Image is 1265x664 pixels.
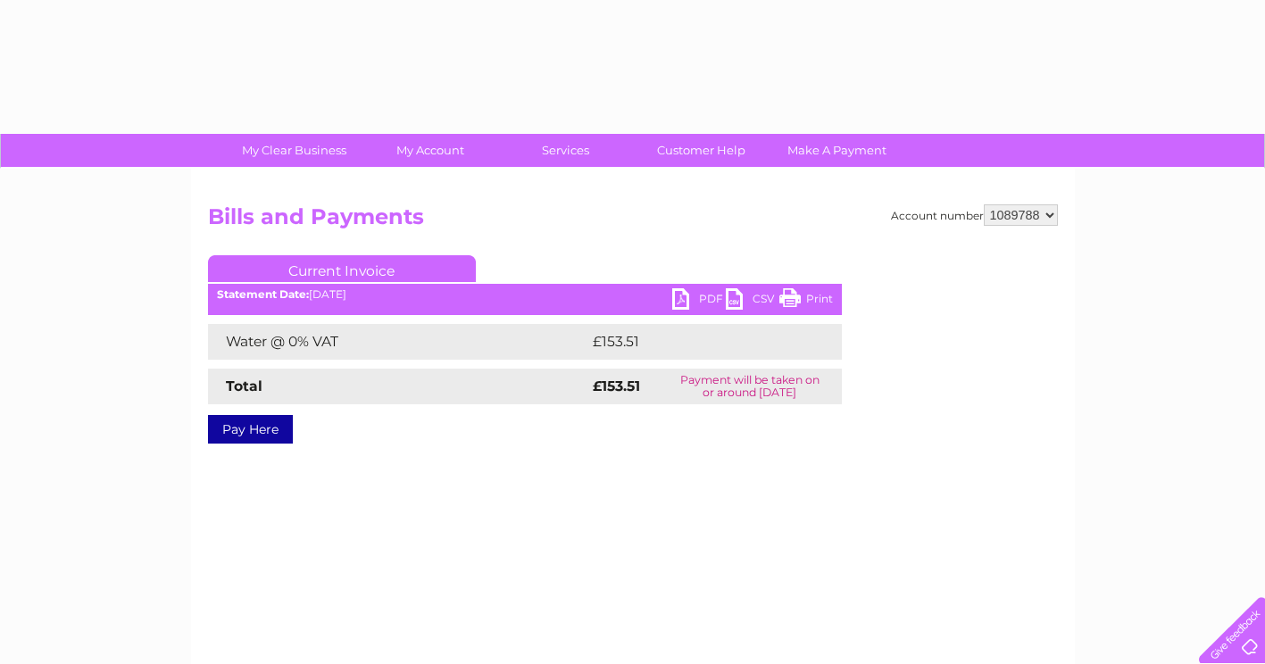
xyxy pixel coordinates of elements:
[726,288,779,314] a: CSV
[492,134,639,167] a: Services
[628,134,775,167] a: Customer Help
[588,324,807,360] td: £153.51
[221,134,368,167] a: My Clear Business
[672,288,726,314] a: PDF
[208,415,293,444] a: Pay Here
[208,288,842,301] div: [DATE]
[593,378,640,394] strong: £153.51
[891,204,1058,226] div: Account number
[356,134,504,167] a: My Account
[217,287,309,301] b: Statement Date:
[763,134,911,167] a: Make A Payment
[226,378,262,394] strong: Total
[208,324,588,360] td: Water @ 0% VAT
[779,288,833,314] a: Print
[208,255,476,282] a: Current Invoice
[208,204,1058,238] h2: Bills and Payments
[658,369,842,404] td: Payment will be taken on or around [DATE]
